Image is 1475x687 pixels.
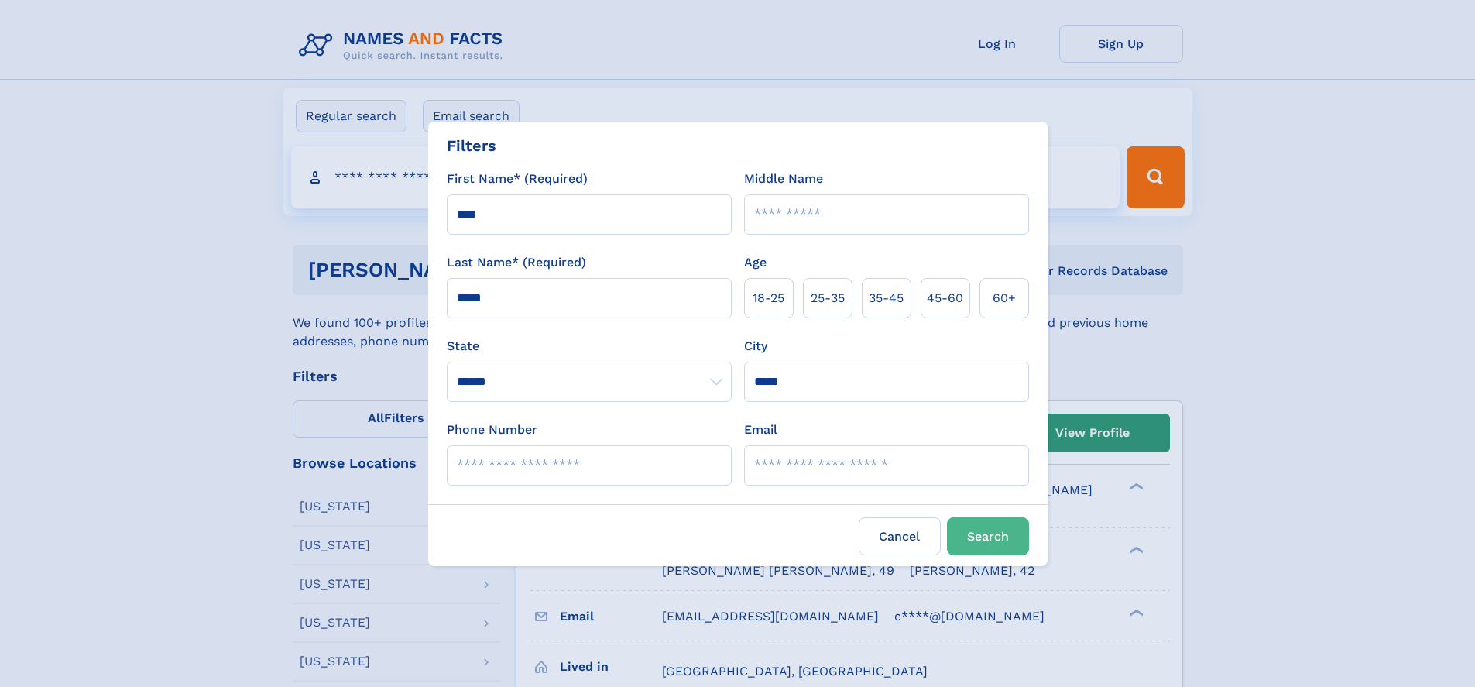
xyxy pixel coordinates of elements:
[859,517,941,555] label: Cancel
[947,517,1029,555] button: Search
[447,170,588,188] label: First Name* (Required)
[447,337,732,356] label: State
[993,289,1016,307] span: 60+
[447,134,496,157] div: Filters
[753,289,784,307] span: 18‑25
[447,253,586,272] label: Last Name* (Required)
[811,289,845,307] span: 25‑35
[744,170,823,188] label: Middle Name
[447,421,537,439] label: Phone Number
[869,289,904,307] span: 35‑45
[744,421,777,439] label: Email
[927,289,963,307] span: 45‑60
[744,253,767,272] label: Age
[744,337,767,356] label: City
